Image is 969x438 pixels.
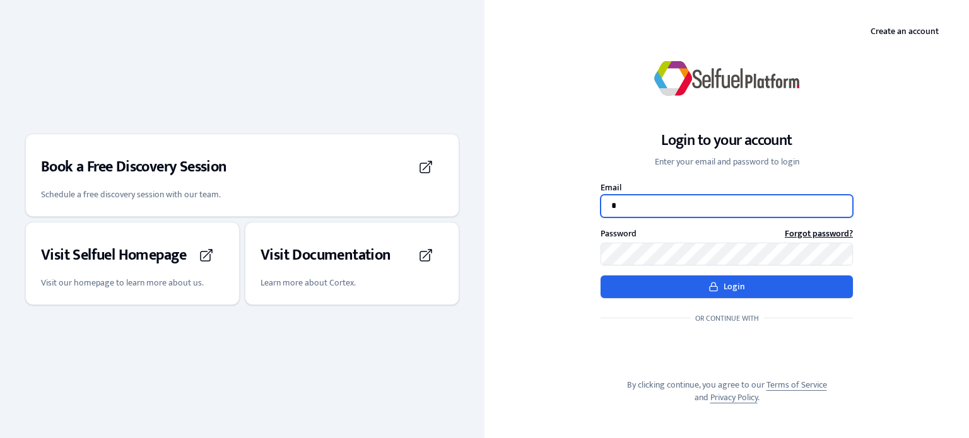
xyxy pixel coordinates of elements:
a: Privacy Policy [710,390,758,405]
iframe: Google ile Oturum Açma Düğmesi [594,337,859,365]
a: Forgot password? [785,228,853,240]
iframe: JSD widget [962,432,969,438]
p: Enter your email and password to login [655,156,799,168]
p: Learn more about Cortex. [261,277,443,289]
span: Or continue with [690,313,764,323]
a: Create an account [860,20,949,43]
label: Email [601,183,853,192]
label: Password [601,229,637,238]
h3: Visit Documentation [261,245,391,265]
a: Terms of Service [766,377,827,392]
h3: Book a Free Discovery Session [41,157,227,177]
h1: Login to your account [655,130,799,151]
h3: Visit Selfuel Homepage [41,245,187,265]
p: Schedule a free discovery session with our team. [41,188,443,201]
button: Login [601,275,853,298]
p: By clicking continue, you agree to our and . [601,379,853,404]
p: Visit our homepage to learn more about us. [41,277,224,289]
